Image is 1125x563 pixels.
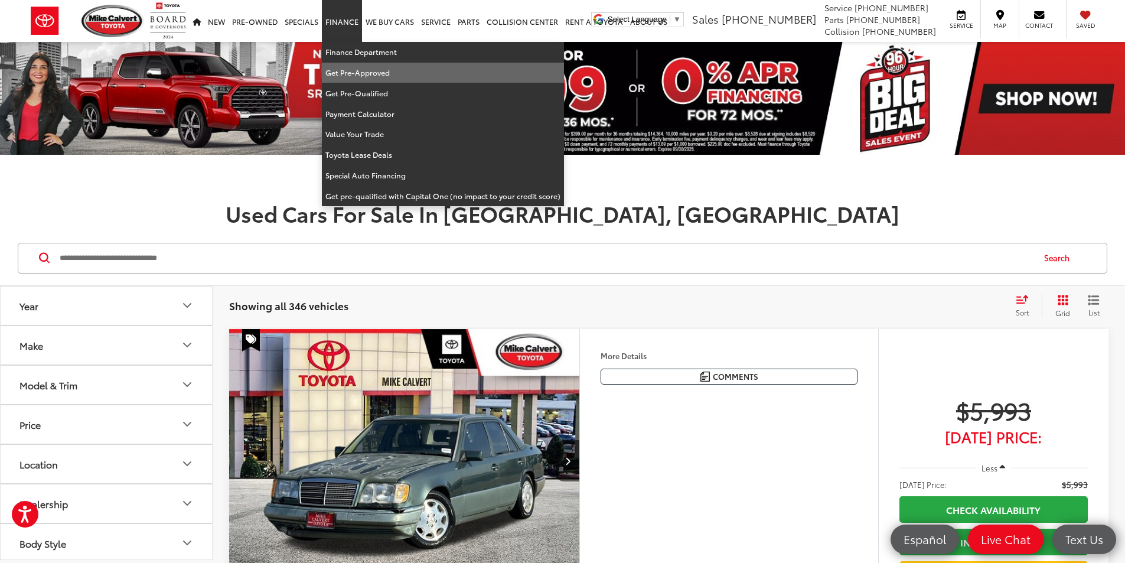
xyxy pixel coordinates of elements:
a: Value Your Trade [322,124,564,145]
a: Get Pre-Qualified [322,83,564,104]
div: Dealership [180,496,194,510]
span: Text Us [1059,532,1109,546]
a: Check Availability [899,496,1088,523]
span: [DATE] Price: [899,431,1088,442]
span: [PHONE_NUMBER] [846,14,920,25]
a: Live Chat [968,525,1044,554]
a: Special Auto Financing [322,165,564,186]
span: [PHONE_NUMBER] [722,11,816,27]
button: Select sort value [1010,294,1042,318]
a: Payment Calculator [322,104,564,125]
span: Map [987,21,1013,30]
span: Comments [713,371,758,382]
span: Service [824,2,852,14]
button: List View [1079,294,1108,318]
div: Make [19,340,43,351]
span: Special [242,329,260,352]
span: List [1088,307,1100,317]
span: Contact [1025,21,1053,30]
div: Model & Trim [180,377,194,392]
div: Price [19,419,41,430]
button: LocationLocation [1,445,213,483]
span: $5,993 [899,395,1088,425]
button: Body StyleBody Style [1,524,213,562]
img: Comments [700,372,710,382]
a: Get Pre-Approved [322,63,564,83]
a: Toyota Lease Deals [322,145,564,165]
h4: More Details [601,352,857,360]
span: Less [981,463,997,473]
div: Dealership [19,498,68,509]
button: MakeMake [1,326,213,365]
div: Make [180,338,194,352]
button: Comments [601,369,857,385]
span: $5,993 [1062,479,1088,490]
span: Sales [692,11,719,27]
button: YearYear [1,287,213,325]
input: Search by Make, Model, or Keyword [58,244,1033,272]
button: Next image [556,440,579,481]
span: Sort [1016,307,1029,317]
span: Service [948,21,974,30]
div: Location [19,458,58,470]
a: Finance Department [322,42,564,63]
div: Location [180,457,194,471]
button: Grid View [1042,294,1079,318]
button: Model & TrimModel & Trim [1,366,213,404]
span: Collision [824,25,860,37]
div: Price [180,417,194,431]
div: Body Style [19,538,66,549]
button: Search [1033,243,1087,273]
span: [DATE] Price: [899,479,947,490]
button: Less [976,457,1012,479]
span: Grid [1055,308,1070,318]
span: ▼ [673,15,681,24]
span: Showing all 346 vehicles [229,298,348,313]
a: Get pre-qualified with Capital One (no impact to your credit score) [322,186,564,206]
span: Live Chat [975,532,1036,546]
a: Español [891,525,959,554]
span: Saved [1072,21,1098,30]
button: DealershipDealership [1,484,213,523]
div: Year [19,300,38,311]
div: Year [180,298,194,313]
span: [PHONE_NUMBER] [862,25,936,37]
a: Text Us [1052,525,1116,554]
span: [PHONE_NUMBER] [855,2,928,14]
button: PricePrice [1,405,213,444]
img: Mike Calvert Toyota [81,5,144,37]
span: Parts [824,14,844,25]
div: Body Style [180,536,194,550]
span: Español [898,532,952,546]
div: Model & Trim [19,379,77,390]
